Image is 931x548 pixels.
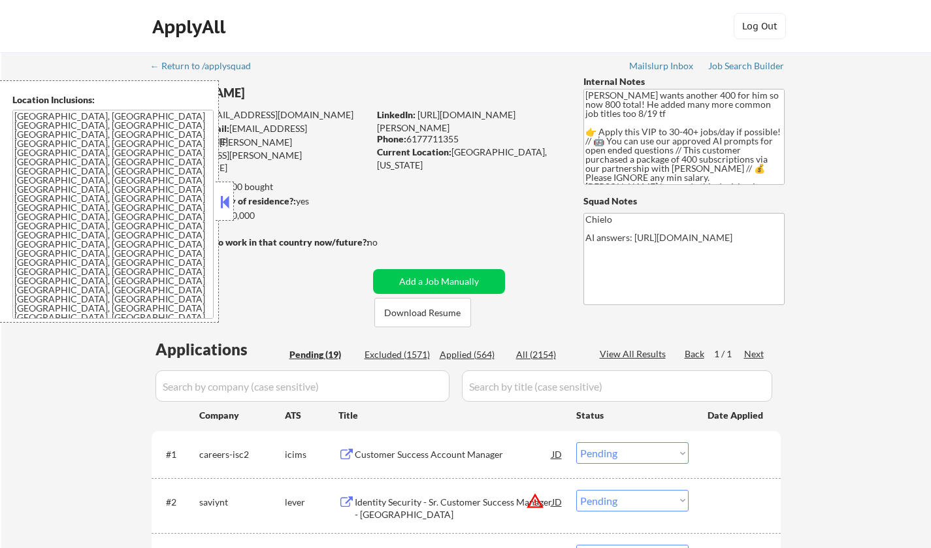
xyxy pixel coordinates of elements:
[377,146,451,157] strong: Current Location:
[600,347,670,361] div: View All Results
[166,496,189,509] div: #2
[355,496,552,521] div: Identity Security - Sr. Customer Success Manager - [GEOGRAPHIC_DATA]
[629,61,694,74] a: Mailslurp Inbox
[516,348,581,361] div: All (2154)
[367,236,404,249] div: no
[365,348,430,361] div: Excluded (1571)
[289,348,355,361] div: Pending (19)
[629,61,694,71] div: Mailslurp Inbox
[551,442,564,466] div: JD
[708,61,785,71] div: Job Search Builder
[373,269,505,294] button: Add a Job Manually
[583,195,785,208] div: Squad Notes
[152,108,368,121] div: [EMAIL_ADDRESS][DOMAIN_NAME]
[734,13,786,39] button: Log Out
[377,133,406,144] strong: Phone:
[576,403,689,427] div: Status
[199,448,285,461] div: careers-isc2
[12,93,214,106] div: Location Inclusions:
[462,370,772,402] input: Search by title (case sensitive)
[377,109,416,120] strong: LinkedIn:
[708,409,765,422] div: Date Applied
[374,298,471,327] button: Download Resume
[152,122,368,148] div: [EMAIL_ADDRESS][DOMAIN_NAME]
[150,61,263,74] a: ← Return to /applysquad
[377,146,562,171] div: [GEOGRAPHIC_DATA], [US_STATE]
[551,490,564,513] div: JD
[285,448,338,461] div: icims
[155,370,449,402] input: Search by company (case sensitive)
[152,236,369,248] strong: Will need Visa to work in that country now/future?:
[377,133,562,146] div: 6177711355
[526,492,544,510] button: warning_amber
[151,195,365,208] div: yes
[440,348,505,361] div: Applied (564)
[338,409,564,422] div: Title
[166,448,189,461] div: #1
[150,61,263,71] div: ← Return to /applysquad
[152,136,368,174] div: [PERSON_NAME][EMAIL_ADDRESS][PERSON_NAME][DOMAIN_NAME]
[377,109,515,133] a: [URL][DOMAIN_NAME][PERSON_NAME]
[285,496,338,509] div: lever
[152,16,229,38] div: ApplyAll
[199,496,285,509] div: saviynt
[714,347,744,361] div: 1 / 1
[583,75,785,88] div: Internal Notes
[152,85,420,101] div: [PERSON_NAME]
[199,409,285,422] div: Company
[355,448,552,461] div: Customer Success Account Manager
[285,409,338,422] div: ATS
[151,209,368,222] div: $90,000
[744,347,765,361] div: Next
[685,347,706,361] div: Back
[708,61,785,74] a: Job Search Builder
[155,342,285,357] div: Applications
[151,180,368,193] div: 564 sent / 800 bought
